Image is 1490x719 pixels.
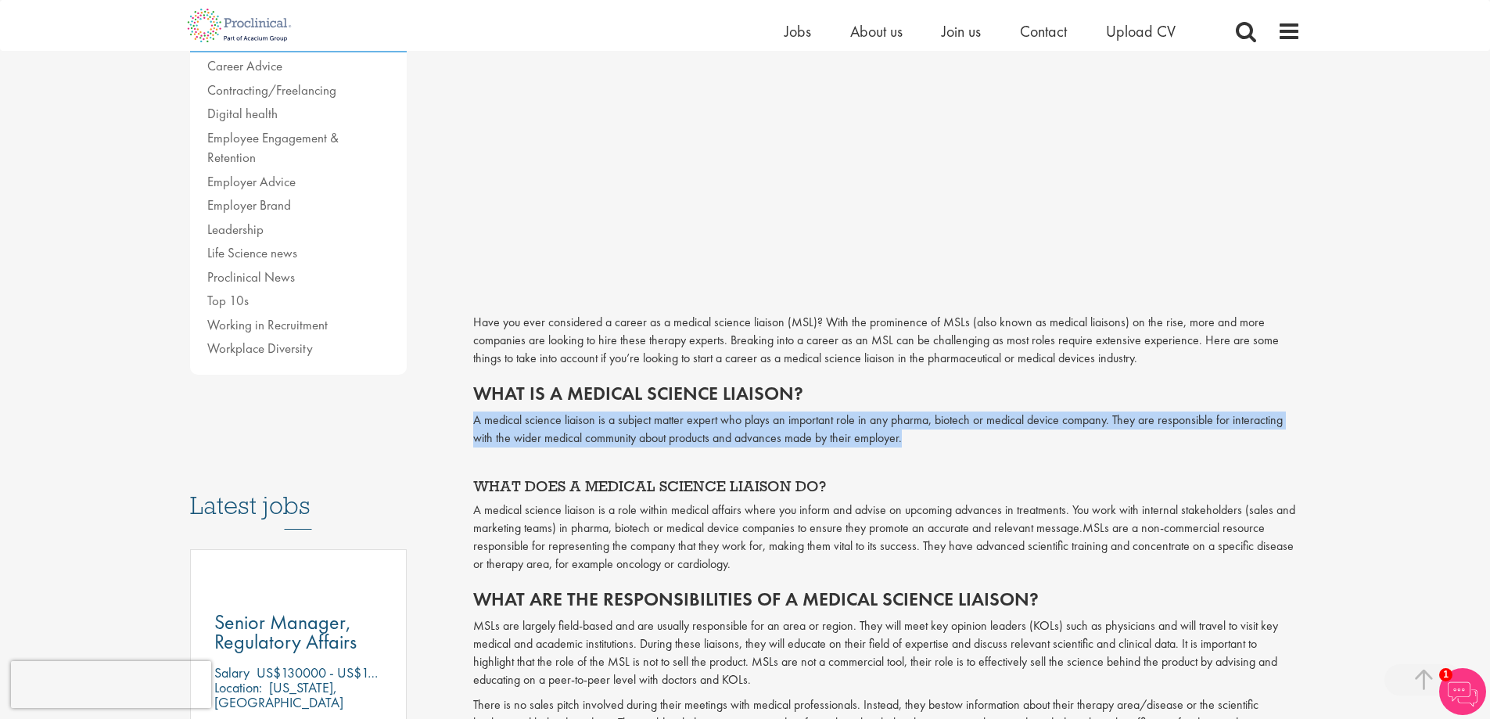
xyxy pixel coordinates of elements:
[473,589,1301,609] h2: What are the responsibilities of a medical science liaison?
[473,476,826,495] span: WHAT DOES A MEDICAL SCIENCE LIAISON DO?
[11,661,211,708] iframe: reCAPTCHA
[190,453,408,530] h3: Latest jobs
[207,221,264,238] a: Leadership
[473,314,1301,368] p: Have you ever considered a career as a medical science liaison (MSL)? With the prominence of MSLs...
[473,383,1301,404] h2: What is a medical science liaison?
[1439,668,1486,715] img: Chatbot
[1020,21,1067,41] a: Contact
[473,412,1301,448] p: A medical science liaison is a subject matter expert who plays an important role in any pharma, b...
[207,129,339,167] a: Employee Engagement & Retention
[207,292,249,309] a: Top 10s
[214,613,383,652] a: Senior Manager, Regulatory Affairs
[207,173,296,190] a: Employer Advice
[207,105,278,122] a: Digital health
[1106,21,1176,41] a: Upload CV
[207,316,328,333] a: Working in Recruitment
[473,519,1294,572] span: MSLs are a non-commercial resource responsible for representing the company that they work for, m...
[850,21,903,41] a: About us
[214,663,250,681] span: Salary
[207,244,297,261] a: Life Science news
[942,21,981,41] a: Join us
[473,502,1295,536] span: A medical science liaison is a role within medical affairs where you inform and advise on upcomin...
[207,268,295,286] a: Proclinical News
[214,678,262,696] span: Location:
[207,81,336,99] a: Contracting/Freelancing
[214,678,343,711] p: [US_STATE], [GEOGRAPHIC_DATA]
[473,617,1301,688] p: MSLs are largely field-based and are usually responsible for an area or region. They will meet ke...
[1439,668,1452,681] span: 1
[207,196,291,214] a: Employer Brand
[207,340,313,357] a: Workplace Diversity
[257,663,466,681] p: US$130000 - US$145000 per annum
[784,21,811,41] a: Jobs
[214,609,357,655] span: Senior Manager, Regulatory Affairs
[207,57,282,74] a: Career Advice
